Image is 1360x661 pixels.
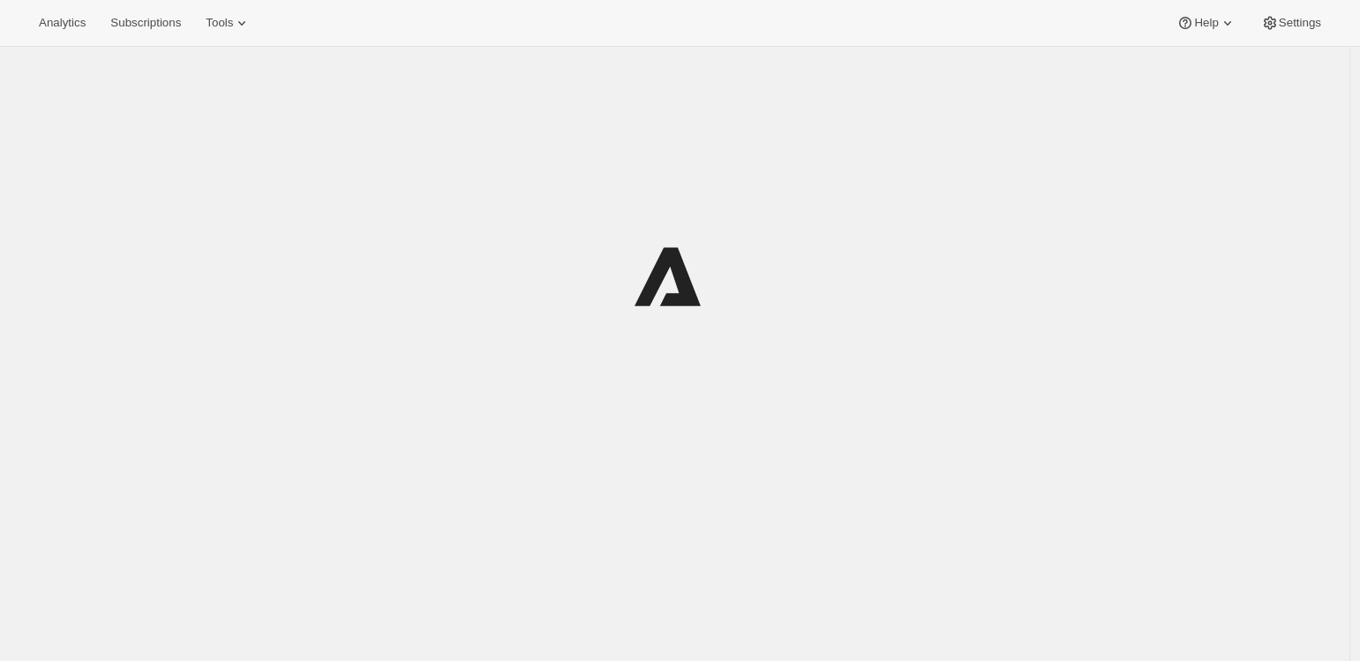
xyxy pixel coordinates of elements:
[195,11,261,35] button: Tools
[1279,16,1321,30] span: Settings
[206,16,233,30] span: Tools
[110,16,181,30] span: Subscriptions
[100,11,192,35] button: Subscriptions
[28,11,96,35] button: Analytics
[1251,11,1332,35] button: Settings
[39,16,86,30] span: Analytics
[1166,11,1246,35] button: Help
[1194,16,1218,30] span: Help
